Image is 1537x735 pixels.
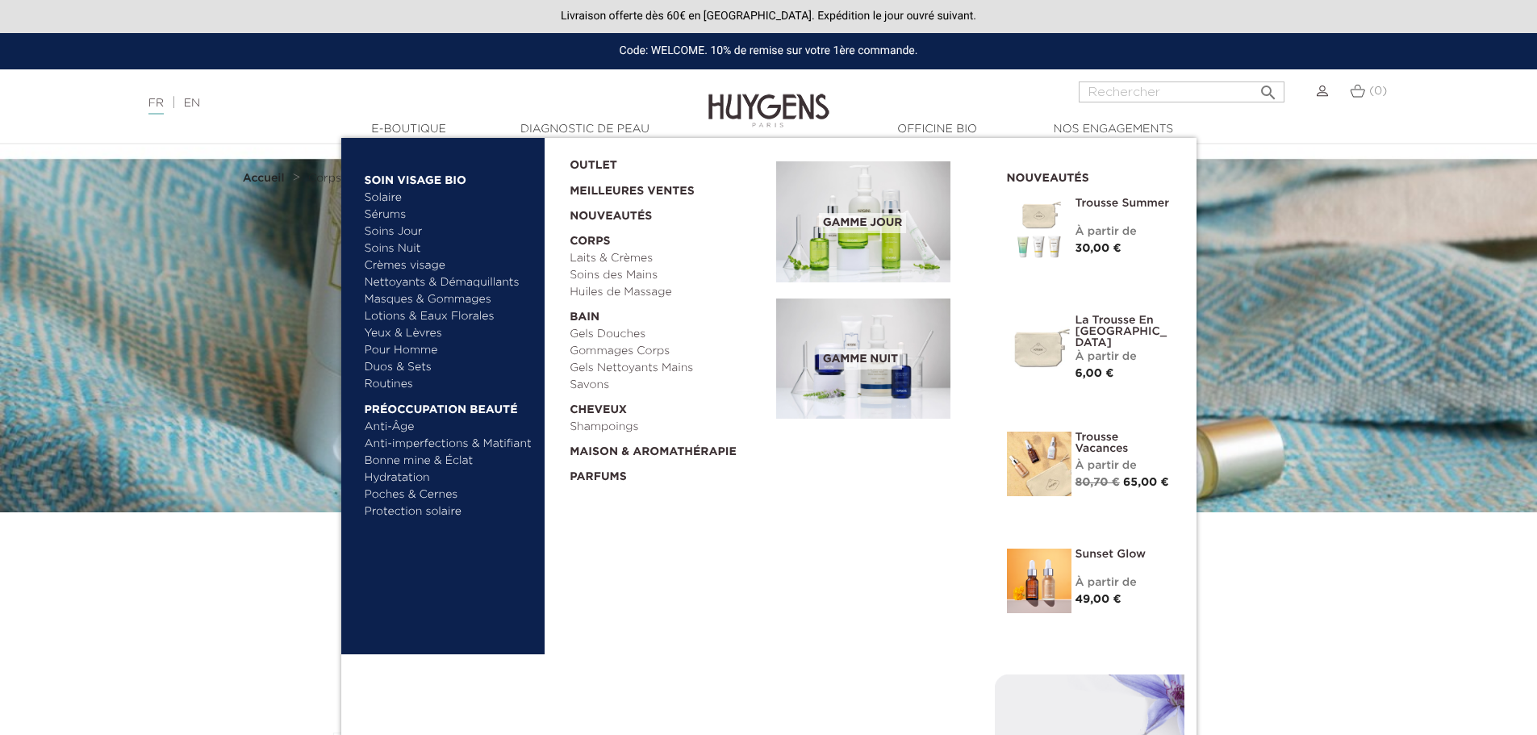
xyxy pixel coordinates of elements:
[243,173,285,184] strong: Accueil
[365,503,533,520] a: Protection solaire
[365,308,533,325] a: Lotions & Eaux Florales
[365,359,533,376] a: Duos & Sets
[365,274,533,291] a: Nettoyants & Démaquillants
[365,190,533,207] a: Solaire
[570,267,765,284] a: Soins des Mains
[857,121,1018,138] a: Officine Bio
[365,436,533,453] a: Anti-imperfections & Matifiant
[570,225,765,250] a: Corps
[570,149,750,174] a: OUTLET
[365,470,533,487] a: Hydratation
[184,98,200,109] a: EN
[1075,243,1121,254] span: 30,00 €
[776,299,950,420] img: routine_nuit_banner.jpg
[504,121,666,138] a: Diagnostic de peau
[365,291,533,308] a: Masques & Gommages
[308,173,341,184] span: Corps
[1369,86,1387,97] span: (0)
[365,257,533,274] a: Crèmes visage
[365,342,533,359] a: Pour Homme
[1007,549,1071,613] img: Sunset glow- un teint éclatant
[365,325,533,342] a: Yeux & Lèvres
[365,393,533,419] a: Préoccupation beauté
[308,172,341,185] a: Corps
[365,164,533,190] a: Soin Visage Bio
[570,461,765,486] a: Parfums
[1007,166,1172,186] h2: Nouveautés
[1075,477,1120,488] span: 80,70 €
[1075,549,1172,560] a: Sunset Glow
[328,121,490,138] a: E-Boutique
[1075,457,1172,474] div: À partir de
[570,326,765,343] a: Gels Douches
[776,161,983,282] a: Gamme jour
[570,301,765,326] a: Bain
[570,419,765,436] a: Shampoings
[365,207,533,223] a: Sérums
[776,161,950,282] img: routine_jour_banner.jpg
[570,343,765,360] a: Gommages Corps
[1075,315,1172,349] a: La Trousse en [GEOGRAPHIC_DATA]
[570,174,750,200] a: Meilleures Ventes
[570,377,765,394] a: Savons
[365,453,533,470] a: Bonne mine & Éclat
[570,250,765,267] a: Laits & Crèmes
[1254,77,1283,98] button: 
[1075,574,1172,591] div: À partir de
[1075,368,1114,379] span: 6,00 €
[243,172,288,185] a: Accueil
[1007,315,1071,379] img: La Trousse en Coton
[365,240,519,257] a: Soins Nuit
[365,487,533,503] a: Poches & Cernes
[708,68,829,130] img: Huygens
[819,213,906,233] span: Gamme jour
[1259,78,1278,98] i: 
[365,376,533,393] a: Routines
[776,299,983,420] a: Gamme nuit
[1007,198,1071,262] img: Trousse Summer
[819,349,902,370] span: Gamme nuit
[148,98,164,115] a: FR
[1123,477,1169,488] span: 65,00 €
[365,419,533,436] a: Anti-Âge
[570,360,765,377] a: Gels Nettoyants Mains
[570,436,765,461] a: Maison & Aromathérapie
[140,94,629,113] div: |
[1075,223,1172,240] div: À partir de
[1079,81,1284,102] input: Rechercher
[1007,432,1071,496] img: La Trousse vacances
[570,394,765,419] a: Cheveux
[1075,594,1121,605] span: 49,00 €
[1033,121,1194,138] a: Nos engagements
[1075,198,1172,209] a: Trousse Summer
[1075,349,1172,365] div: À partir de
[570,200,765,225] a: Nouveautés
[365,223,533,240] a: Soins Jour
[570,284,765,301] a: Huiles de Massage
[1075,432,1172,454] a: Trousse Vacances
